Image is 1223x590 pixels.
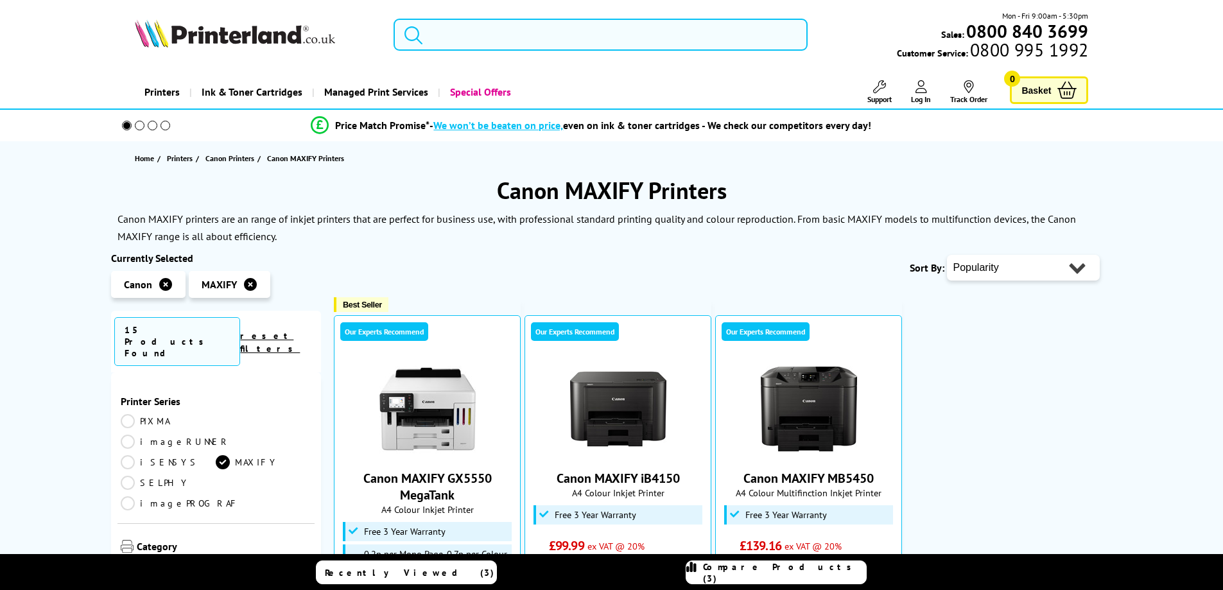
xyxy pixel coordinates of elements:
span: A4 Colour Inkjet Printer [341,503,514,516]
div: - even on ink & toner cartridges - We check our competitors every day! [429,119,871,132]
div: Currently Selected [111,252,322,265]
span: Basket [1021,82,1051,99]
a: reset filters [240,330,300,354]
span: Best Seller [343,300,382,309]
span: Sort By: [910,261,944,274]
img: Printerland Logo [135,19,335,48]
div: Our Experts Recommend [531,322,619,341]
span: Canon MAXIFY Printers [267,153,344,163]
span: £139.16 [740,537,781,554]
a: 0800 840 3699 [964,25,1088,37]
a: Special Offers [438,76,521,108]
button: Best Seller [334,297,388,312]
span: Printers [167,152,193,165]
span: Log In [911,94,931,104]
a: Canon Printers [205,152,257,165]
a: imageRUNNER [121,435,230,449]
img: Canon MAXIFY GX5550 MegaTank [379,361,476,457]
a: Canon MAXIFY iB4150 [570,447,666,460]
a: MAXIFY [216,455,311,469]
a: Canon MAXIFY MB5450 [743,470,874,487]
span: Free 3 Year Warranty [555,510,636,520]
span: Canon [124,278,152,291]
span: Sales: [941,28,964,40]
span: Support [867,94,892,104]
img: Category [121,540,134,553]
span: We won’t be beaten on price, [433,119,563,132]
span: Mon - Fri 9:00am - 5:30pm [1002,10,1088,22]
p: Canon MAXIFY printers are an range of inkjet printers that are perfect for business use, with pro... [117,213,1076,243]
img: Canon MAXIFY iB4150 [570,361,666,457]
a: PIXMA [121,414,216,428]
a: iSENSYS [121,455,216,469]
div: Our Experts Recommend [722,322,810,341]
span: Canon Printers [205,152,254,165]
a: Compare Products (3) [686,560,867,584]
span: Free 3 Year Warranty [364,526,446,537]
a: Canon MAXIFY iB4150 [557,470,680,487]
span: Printer Series [121,395,312,408]
span: 0800 995 1992 [968,44,1088,56]
span: ex VAT @ 20% [785,540,842,552]
span: £99.99 [549,537,584,554]
a: Log In [911,80,931,104]
span: 0.2p per Mono Page, 0.7p per Colour Page* [364,549,509,569]
span: A4 Colour Inkjet Printer [532,487,704,499]
li: modal_Promise [105,114,1079,137]
a: Home [135,152,157,165]
div: Our Experts Recommend [340,322,428,341]
span: Free 3 Year Warranty [745,510,827,520]
a: Basket 0 [1010,76,1088,104]
span: ex VAT @ 20% [587,540,645,552]
a: Canon MAXIFY GX5550 MegaTank [379,447,476,460]
a: Printers [167,152,196,165]
span: Customer Service: [897,44,1088,59]
span: Compare Products (3) [703,561,866,584]
a: Printerland Logo [135,19,378,50]
a: SELPHY [121,476,216,490]
span: A4 Colour Multifinction Inkjet Printer [722,487,895,499]
span: Category [137,540,312,555]
span: Ink & Toner Cartridges [202,76,302,108]
span: Price Match Promise* [335,119,429,132]
span: 0 [1004,71,1020,87]
a: Ink & Toner Cartridges [189,76,312,108]
span: Recently Viewed (3) [325,567,494,578]
span: MAXIFY [202,278,237,291]
a: Printers [135,76,189,108]
a: imagePROGRAF [121,496,239,510]
a: Managed Print Services [312,76,438,108]
h1: Canon MAXIFY Printers [111,175,1113,205]
img: Canon MAXIFY MB5450 [761,361,857,457]
a: Canon MAXIFY GX5550 MegaTank [363,470,492,503]
a: Recently Viewed (3) [316,560,497,584]
span: 15 Products Found [114,317,241,366]
a: Support [867,80,892,104]
b: 0800 840 3699 [966,19,1088,43]
a: Canon MAXIFY MB5450 [761,447,857,460]
a: Track Order [950,80,987,104]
